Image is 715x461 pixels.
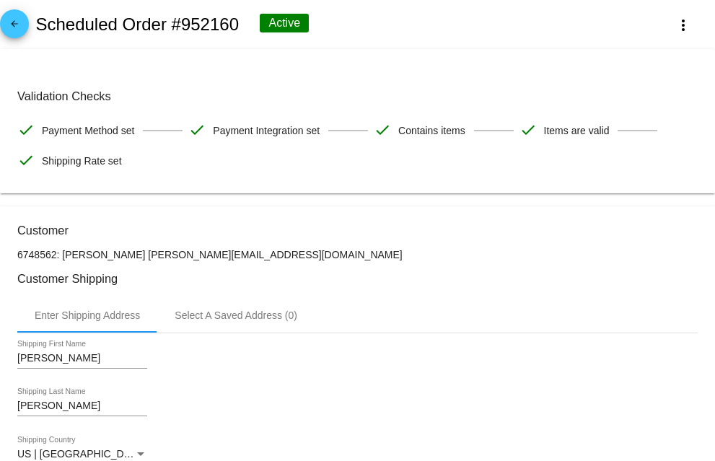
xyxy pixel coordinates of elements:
[260,14,309,32] div: Active
[17,449,147,460] mat-select: Shipping Country
[544,115,610,146] span: Items are valid
[42,115,134,146] span: Payment Method set
[398,115,465,146] span: Contains items
[35,14,239,35] h2: Scheduled Order #952160
[17,89,698,103] h3: Validation Checks
[17,448,145,460] span: US | [GEOGRAPHIC_DATA]
[6,19,23,36] mat-icon: arrow_back
[675,17,692,34] mat-icon: more_vert
[17,400,147,412] input: Shipping Last Name
[374,121,391,139] mat-icon: check
[35,309,140,321] div: Enter Shipping Address
[17,249,698,260] p: 6748562: [PERSON_NAME] [PERSON_NAME][EMAIL_ADDRESS][DOMAIN_NAME]
[17,353,147,364] input: Shipping First Name
[17,272,698,286] h3: Customer Shipping
[17,121,35,139] mat-icon: check
[188,121,206,139] mat-icon: check
[175,309,297,321] div: Select A Saved Address (0)
[17,224,698,237] h3: Customer
[519,121,537,139] mat-icon: check
[42,146,122,176] span: Shipping Rate set
[213,115,320,146] span: Payment Integration set
[17,152,35,169] mat-icon: check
